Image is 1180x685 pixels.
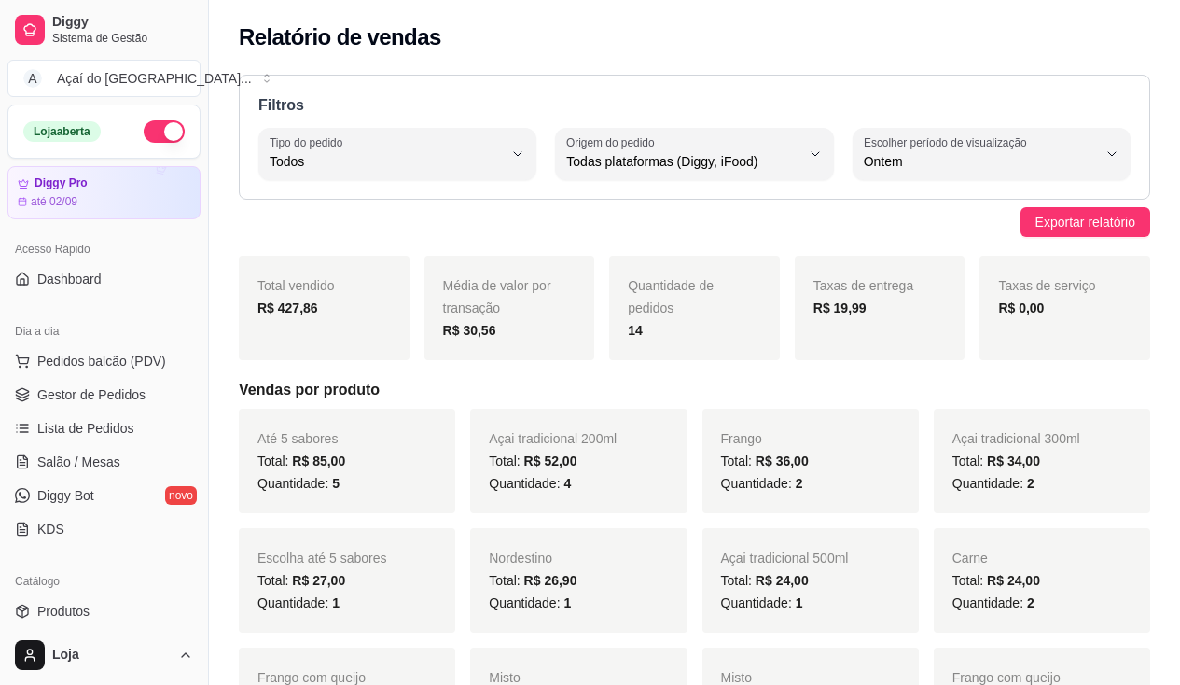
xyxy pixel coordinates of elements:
a: Dashboard [7,264,201,294]
a: Diggy Proaté 02/09 [7,166,201,219]
span: 2 [796,476,803,491]
span: Taxas de serviço [998,278,1095,293]
a: DiggySistema de Gestão [7,7,201,52]
span: Total: [489,454,576,468]
span: Diggy [52,14,193,31]
span: 1 [332,595,340,610]
span: Quantidade: [489,595,571,610]
span: Até 5 sabores [257,431,338,446]
span: R$ 27,00 [292,573,345,588]
button: Select a team [7,60,201,97]
a: Lista de Pedidos [7,413,201,443]
span: Carne [952,551,988,566]
span: 1 [563,595,571,610]
span: Quantidade: [257,476,340,491]
span: Total: [952,454,1040,468]
p: Filtros [258,94,1131,117]
div: Acesso Rápido [7,234,201,264]
span: Misto [489,670,520,685]
span: R$ 26,90 [524,573,577,588]
h5: Vendas por produto [239,379,1150,401]
span: Quantidade: [721,595,803,610]
span: Todos [270,152,503,171]
span: Quantidade: [489,476,571,491]
span: Dashboard [37,270,102,288]
h2: Relatório de vendas [239,22,441,52]
article: até 02/09 [31,194,77,209]
span: Quantidade: [721,476,803,491]
span: 2 [1027,476,1034,491]
label: Escolher período de visualização [864,134,1033,150]
span: 2 [1027,595,1034,610]
strong: R$ 19,99 [813,301,867,315]
span: Açai tradicional 300ml [952,431,1080,446]
span: Escolha até 5 sabores [257,551,387,566]
a: Gestor de Pedidos [7,380,201,410]
span: Misto [721,670,752,685]
span: A [23,69,42,88]
span: Total: [952,573,1040,588]
button: Exportar relatório [1020,207,1150,237]
span: Total: [257,573,345,588]
span: R$ 52,00 [524,454,577,468]
span: KDS [37,520,64,538]
label: Origem do pedido [566,134,660,150]
span: Total: [721,573,809,588]
span: Quantidade: [952,595,1034,610]
strong: R$ 427,86 [257,301,318,315]
span: Média de valor por transação [443,278,551,315]
button: Loja [7,633,201,678]
span: Loja [52,647,171,664]
span: Sistema de Gestão [52,31,193,46]
div: Açaí do [GEOGRAPHIC_DATA] ... [57,69,252,88]
span: Todas plataformas (Diggy, iFood) [566,152,799,171]
span: R$ 24,00 [987,573,1040,588]
span: Açai tradicional 500ml [721,551,849,566]
span: 5 [332,476,340,491]
strong: R$ 0,00 [998,301,1044,315]
span: Açai tradicional 200ml [489,431,617,446]
strong: R$ 30,56 [443,323,496,338]
div: Dia a dia [7,316,201,346]
label: Tipo do pedido [270,134,349,150]
span: Diggy Bot [37,486,94,505]
article: Diggy Pro [35,176,88,190]
span: R$ 36,00 [756,454,809,468]
span: Nordestino [489,551,552,566]
button: Escolher período de visualizaçãoOntem [853,128,1131,180]
a: Produtos [7,596,201,626]
a: Salão / Mesas [7,447,201,477]
span: Total: [257,454,345,468]
span: Produtos [37,602,90,621]
span: Total vendido [257,278,335,293]
span: Gestor de Pedidos [37,385,146,404]
span: Frango com queijo [952,670,1061,685]
button: Origem do pedidoTodas plataformas (Diggy, iFood) [555,128,833,180]
span: Total: [489,573,576,588]
span: 1 [796,595,803,610]
span: Taxas de entrega [813,278,913,293]
span: Quantidade: [257,595,340,610]
span: R$ 85,00 [292,454,345,468]
span: Exportar relatório [1035,212,1135,232]
span: R$ 34,00 [987,454,1040,468]
span: Ontem [864,152,1097,171]
span: Pedidos balcão (PDV) [37,352,166,370]
button: Alterar Status [144,120,185,143]
span: Quantidade de pedidos [628,278,714,315]
span: Frango [721,431,762,446]
a: Diggy Botnovo [7,481,201,510]
a: KDS [7,514,201,544]
span: Quantidade: [952,476,1034,491]
span: 4 [563,476,571,491]
div: Catálogo [7,566,201,596]
span: Lista de Pedidos [37,419,134,438]
span: Total: [721,454,809,468]
span: Frango com queijo [257,670,366,685]
span: R$ 24,00 [756,573,809,588]
button: Pedidos balcão (PDV) [7,346,201,376]
span: Salão / Mesas [37,453,120,471]
button: Tipo do pedidoTodos [258,128,536,180]
div: Loja aberta [23,121,101,142]
strong: 14 [628,323,643,338]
